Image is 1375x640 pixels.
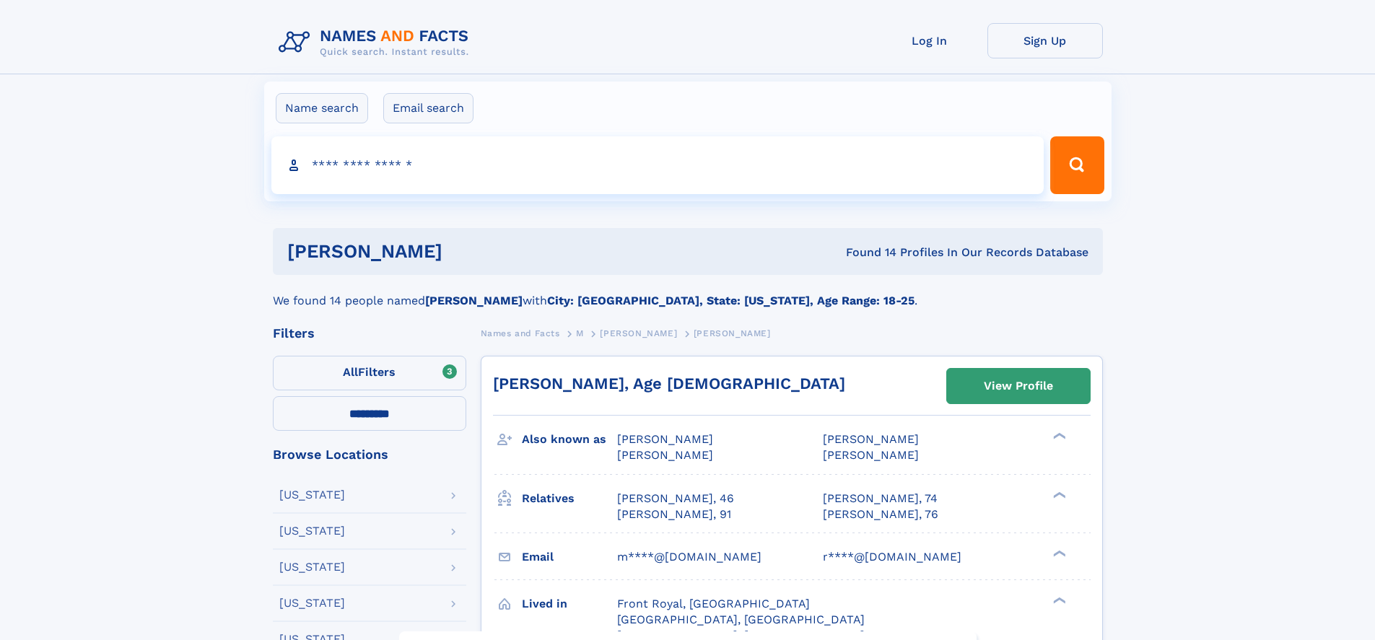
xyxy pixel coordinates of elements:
[576,324,584,342] a: M
[1049,490,1067,499] div: ❯
[947,369,1090,403] a: View Profile
[823,507,938,522] a: [PERSON_NAME], 76
[617,448,713,462] span: [PERSON_NAME]
[493,374,845,393] a: [PERSON_NAME], Age [DEMOGRAPHIC_DATA]
[1049,595,1067,605] div: ❯
[273,448,466,461] div: Browse Locations
[617,597,810,610] span: Front Royal, [GEOGRAPHIC_DATA]
[987,23,1103,58] a: Sign Up
[343,365,358,379] span: All
[576,328,584,338] span: M
[984,369,1053,403] div: View Profile
[872,23,987,58] a: Log In
[481,324,560,342] a: Names and Facts
[617,491,734,507] a: [PERSON_NAME], 46
[600,328,677,338] span: [PERSON_NAME]
[823,432,919,446] span: [PERSON_NAME]
[694,328,771,338] span: [PERSON_NAME]
[273,327,466,340] div: Filters
[823,448,919,462] span: [PERSON_NAME]
[617,432,713,446] span: [PERSON_NAME]
[287,242,645,260] h1: [PERSON_NAME]
[522,427,617,452] h3: Also known as
[279,525,345,537] div: [US_STATE]
[276,93,368,123] label: Name search
[279,489,345,501] div: [US_STATE]
[617,507,731,522] a: [PERSON_NAME], 91
[1049,431,1067,441] div: ❯
[1050,136,1104,194] button: Search Button
[383,93,473,123] label: Email search
[273,23,481,62] img: Logo Names and Facts
[425,294,523,307] b: [PERSON_NAME]
[273,356,466,390] label: Filters
[547,294,915,307] b: City: [GEOGRAPHIC_DATA], State: [US_STATE], Age Range: 18-25
[617,613,865,626] span: [GEOGRAPHIC_DATA], [GEOGRAPHIC_DATA]
[279,561,345,573] div: [US_STATE]
[522,486,617,511] h3: Relatives
[600,324,677,342] a: [PERSON_NAME]
[522,545,617,569] h3: Email
[644,245,1088,260] div: Found 14 Profiles In Our Records Database
[273,275,1103,310] div: We found 14 people named with .
[271,136,1044,194] input: search input
[823,491,938,507] a: [PERSON_NAME], 74
[522,592,617,616] h3: Lived in
[279,597,345,609] div: [US_STATE]
[1049,548,1067,558] div: ❯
